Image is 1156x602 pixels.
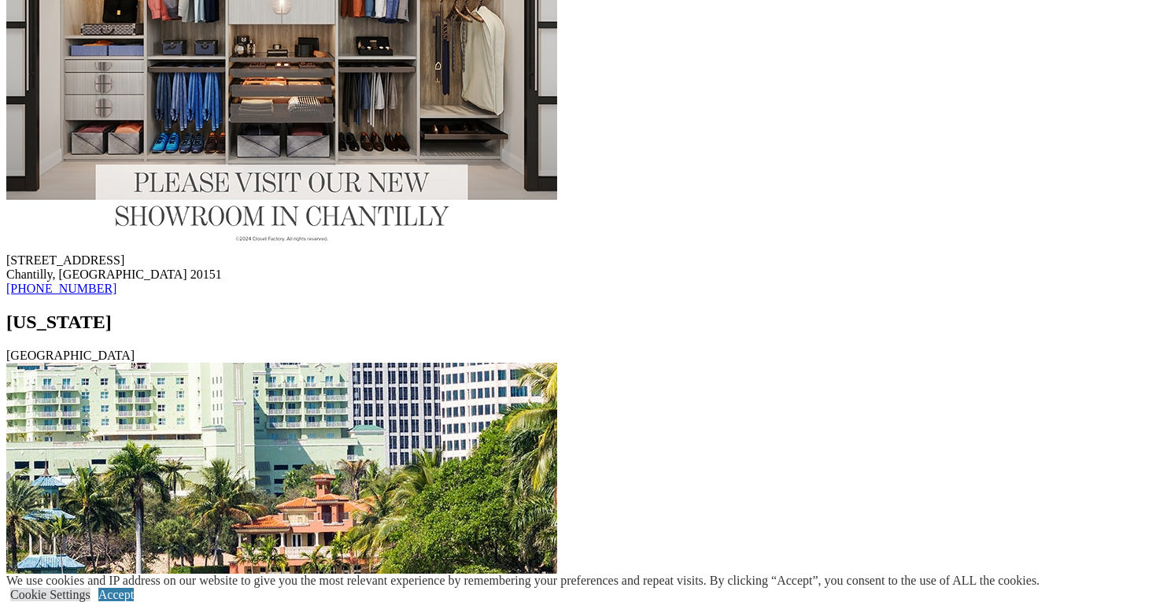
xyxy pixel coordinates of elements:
a: [PHONE_NUMBER] [6,282,116,295]
div: [GEOGRAPHIC_DATA] [6,349,1150,363]
div: We use cookies and IP address on our website to give you the most relevant experience by remember... [6,574,1040,588]
a: Cookie Settings [10,588,90,601]
div: [STREET_ADDRESS] Chantilly, [GEOGRAPHIC_DATA] 20151 [6,253,1150,282]
a: Accept [98,588,134,601]
h2: [US_STATE] [6,312,1150,333]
